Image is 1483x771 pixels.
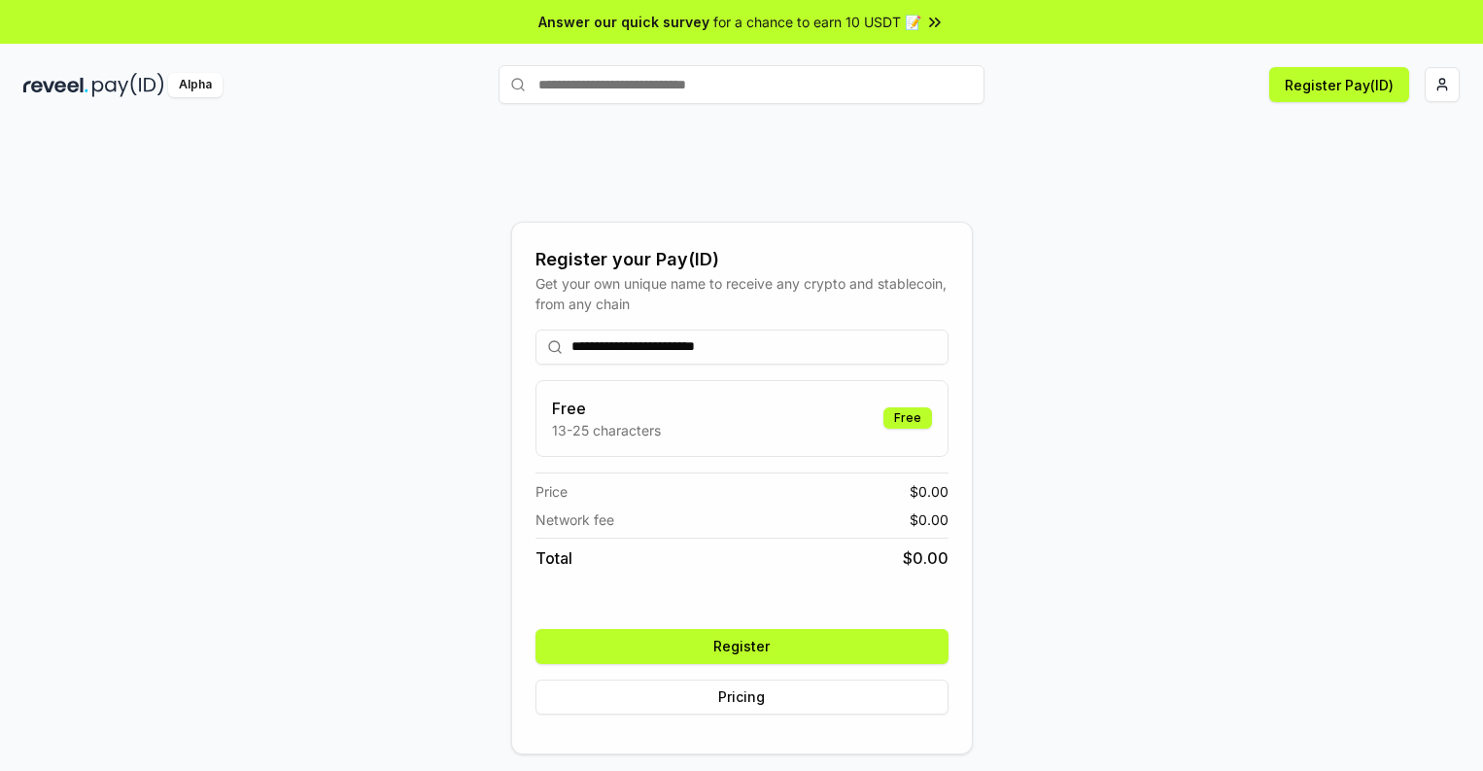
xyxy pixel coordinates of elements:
[538,12,709,32] span: Answer our quick survey
[883,407,932,429] div: Free
[168,73,223,97] div: Alpha
[552,420,661,440] p: 13-25 characters
[713,12,921,32] span: for a chance to earn 10 USDT 📝
[535,680,948,715] button: Pricing
[1269,67,1409,102] button: Register Pay(ID)
[903,546,948,570] span: $ 0.00
[535,273,948,314] div: Get your own unique name to receive any crypto and stablecoin, from any chain
[92,73,164,97] img: pay_id
[910,509,948,530] span: $ 0.00
[910,481,948,502] span: $ 0.00
[535,509,614,530] span: Network fee
[535,246,948,273] div: Register your Pay(ID)
[23,73,88,97] img: reveel_dark
[535,481,568,502] span: Price
[552,397,661,420] h3: Free
[535,546,572,570] span: Total
[535,629,948,664] button: Register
